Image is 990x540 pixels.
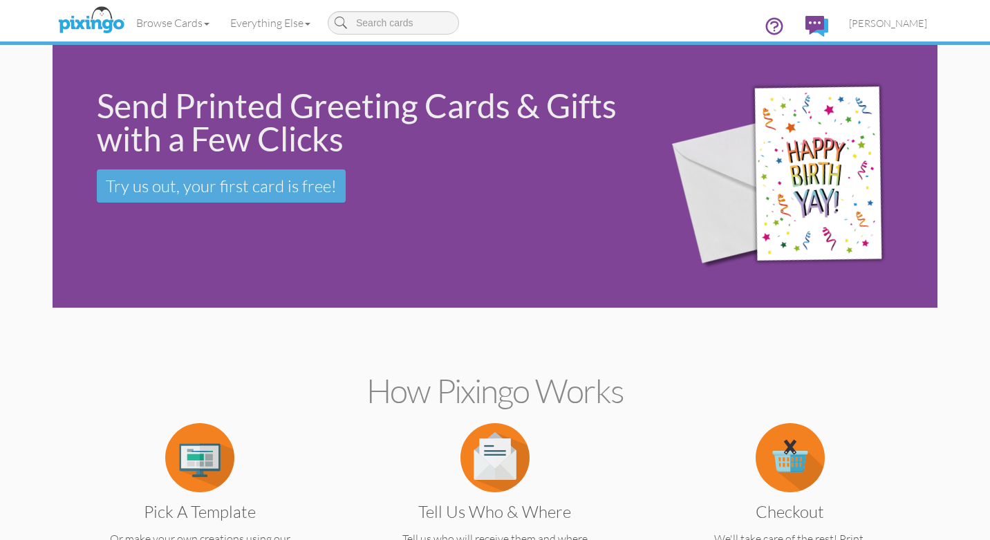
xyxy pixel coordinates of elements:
a: Browse Cards [126,6,220,40]
span: [PERSON_NAME] [849,17,927,29]
input: Search cards [328,11,459,35]
a: [PERSON_NAME] [839,6,937,41]
img: item.alt [460,423,530,492]
img: pixingo logo [55,3,128,38]
span: Try us out, your first card is free! [106,176,337,196]
h3: Checkout [677,503,903,521]
h2: How Pixingo works [77,373,913,409]
img: 942c5090-71ba-4bfc-9a92-ca782dcda692.png [651,48,934,305]
div: Send Printed Greeting Cards & Gifts with a Few Clicks [97,89,631,156]
h3: Tell us Who & Where [382,503,608,521]
h3: Pick a Template [87,503,313,521]
a: Everything Else [220,6,321,40]
img: item.alt [756,423,825,492]
img: comments.svg [805,16,828,37]
img: item.alt [165,423,234,492]
a: Try us out, your first card is free! [97,169,346,203]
